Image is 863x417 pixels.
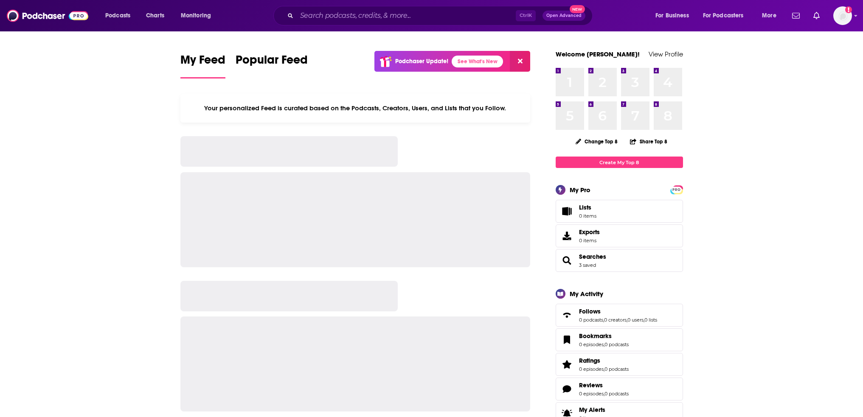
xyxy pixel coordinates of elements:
span: Exports [559,230,576,242]
a: 0 lists [644,317,657,323]
div: My Pro [570,186,590,194]
span: Lists [579,204,596,211]
span: Bookmarks [579,332,612,340]
span: Lists [559,205,576,217]
span: For Podcasters [703,10,744,22]
a: Ratings [559,358,576,370]
span: Bookmarks [556,328,683,351]
span: , [604,341,604,347]
img: Podchaser - Follow, Share and Rate Podcasts [7,8,88,24]
span: 0 items [579,213,596,219]
span: New [570,5,585,13]
button: open menu [697,9,756,22]
span: For Business [655,10,689,22]
a: Create My Top 8 [556,157,683,168]
span: , [604,391,604,397]
a: Bookmarks [559,334,576,346]
span: , [603,317,604,323]
a: 0 episodes [579,391,604,397]
a: Searches [559,255,576,266]
a: Bookmarks [579,332,629,340]
span: , [627,317,627,323]
a: 0 podcasts [604,366,629,372]
span: Popular Feed [236,53,308,72]
a: 0 podcasts [604,341,629,347]
span: Ctrl K [516,10,536,21]
a: Reviews [579,381,629,389]
a: Charts [141,9,169,22]
a: Searches [579,253,606,260]
a: 3 saved [579,262,596,268]
span: , [644,317,644,323]
span: More [762,10,776,22]
span: My Alerts [579,406,605,414]
span: Reviews [579,381,603,389]
a: Show notifications dropdown [789,8,803,23]
p: Podchaser Update! [395,58,448,65]
a: View Profile [649,50,683,58]
button: Change Top 8 [571,136,623,147]
span: Searches [556,249,683,272]
a: 0 episodes [579,341,604,347]
span: Reviews [556,378,683,400]
span: Ratings [579,357,600,364]
a: See What's New [452,56,503,67]
button: open menu [99,9,141,22]
svg: Add a profile image [845,6,852,13]
a: 0 episodes [579,366,604,372]
button: Share Top 8 [630,133,668,150]
a: 0 podcasts [579,317,603,323]
span: Podcasts [105,10,130,22]
button: open menu [649,9,700,22]
button: Open AdvancedNew [543,11,585,21]
a: Welcome [PERSON_NAME]! [556,50,640,58]
span: Exports [579,228,600,236]
span: Follows [579,308,601,315]
button: Show profile menu [833,6,852,25]
a: Ratings [579,357,629,364]
span: Ratings [556,353,683,376]
a: Show notifications dropdown [810,8,823,23]
span: Monitoring [181,10,211,22]
span: 0 items [579,238,600,243]
span: PRO [672,187,682,193]
a: 0 users [627,317,644,323]
a: Popular Feed [236,53,308,78]
span: Charts [146,10,164,22]
a: Exports [556,224,683,247]
a: PRO [672,186,682,193]
div: Search podcasts, credits, & more... [281,6,601,25]
a: Follows [559,309,576,321]
span: My Feed [180,53,225,72]
span: Logged in as tmathaidavis [833,6,852,25]
span: , [604,366,604,372]
a: Follows [579,308,657,315]
button: open menu [175,9,222,22]
button: open menu [756,9,787,22]
span: Lists [579,204,591,211]
a: 0 creators [604,317,627,323]
span: Open Advanced [546,14,582,18]
div: Your personalized Feed is curated based on the Podcasts, Creators, Users, and Lists that you Follow. [180,94,531,123]
img: User Profile [833,6,852,25]
a: 0 podcasts [604,391,629,397]
div: My Activity [570,290,603,298]
a: Reviews [559,383,576,395]
a: My Feed [180,53,225,78]
input: Search podcasts, credits, & more... [297,9,516,22]
span: Follows [556,304,683,327]
a: Lists [556,200,683,223]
